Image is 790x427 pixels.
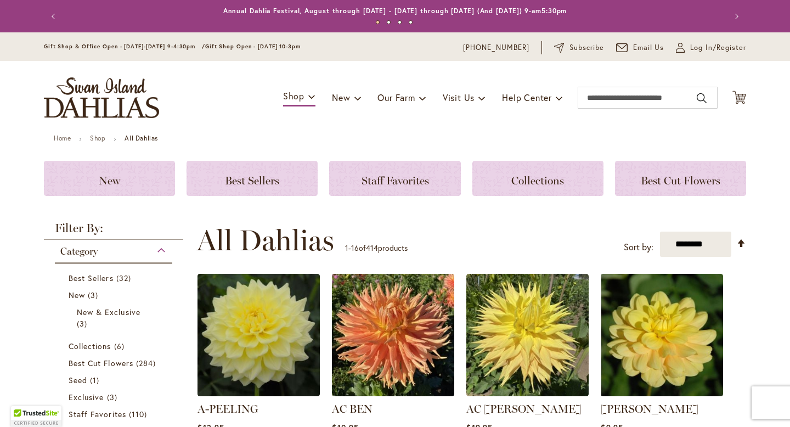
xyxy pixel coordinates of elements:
button: 4 of 4 [409,20,413,24]
span: 284 [136,357,159,369]
a: AC BEN [332,388,454,398]
span: Staff Favorites [69,409,126,419]
a: New [69,289,161,301]
a: AHOY MATEY [601,388,723,398]
span: New [69,290,85,300]
a: Collections [69,340,161,352]
button: Previous [44,5,66,27]
button: 2 of 4 [387,20,391,24]
a: Best Sellers [69,272,161,284]
strong: Filter By: [44,222,183,240]
img: A-Peeling [198,274,320,396]
a: New [44,161,175,196]
iframe: Launch Accessibility Center [8,388,39,419]
span: 32 [116,272,134,284]
img: AHOY MATEY [601,274,723,396]
span: Best Sellers [225,174,279,187]
button: 1 of 4 [376,20,380,24]
a: Collections [472,161,603,196]
a: A-Peeling [198,388,320,398]
span: Visit Us [443,92,475,103]
span: Category [60,245,98,257]
span: Collections [69,341,111,351]
span: 110 [129,408,150,420]
span: 6 [114,340,127,352]
a: Staff Favorites [329,161,460,196]
span: Seed [69,375,87,385]
span: All Dahlias [197,224,334,257]
a: Seed [69,374,161,386]
a: Log In/Register [676,42,746,53]
span: Exclusive [69,392,104,402]
span: 3 [88,289,101,301]
img: AC BEN [332,274,454,396]
a: Staff Favorites [69,408,161,420]
a: Annual Dahlia Festival, August through [DATE] - [DATE] through [DATE] (And [DATE]) 9-am5:30pm [223,7,567,15]
a: Home [54,134,71,142]
a: [PERSON_NAME] [601,402,698,415]
span: 414 [366,243,378,253]
a: Shop [90,134,105,142]
span: New [99,174,120,187]
a: Best Cut Flowers [69,357,161,369]
span: Shop [283,90,304,102]
span: New [332,92,350,103]
span: Gift Shop Open - [DATE] 10-3pm [205,43,301,50]
span: 1 [90,374,102,386]
a: AC [PERSON_NAME] [466,402,582,415]
a: Best Sellers [187,161,318,196]
span: Log In/Register [690,42,746,53]
button: 3 of 4 [398,20,402,24]
a: [PHONE_NUMBER] [463,42,529,53]
span: 16 [351,243,359,253]
strong: All Dahlias [125,134,158,142]
button: Next [724,5,746,27]
span: Collections [511,174,564,187]
span: Subscribe [569,42,604,53]
a: New &amp; Exclusive [77,306,153,329]
a: AC BEN [332,402,373,415]
span: Best Cut Flowers [641,174,720,187]
p: - of products [345,239,408,257]
span: Our Farm [377,92,415,103]
label: Sort by: [624,237,653,257]
a: Email Us [616,42,664,53]
a: A-PEELING [198,402,258,415]
span: 3 [107,391,120,403]
span: 1 [345,243,348,253]
span: Help Center [502,92,552,103]
span: Gift Shop & Office Open - [DATE]-[DATE] 9-4:30pm / [44,43,205,50]
span: Best Cut Flowers [69,358,133,368]
a: store logo [44,77,159,118]
a: Best Cut Flowers [615,161,746,196]
span: Staff Favorites [362,174,429,187]
a: AC Jeri [466,388,589,398]
a: Subscribe [554,42,604,53]
span: Best Sellers [69,273,114,283]
span: Email Us [633,42,664,53]
img: AC Jeri [466,274,589,396]
a: Exclusive [69,391,161,403]
span: 3 [77,318,90,329]
span: New & Exclusive [77,307,140,317]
